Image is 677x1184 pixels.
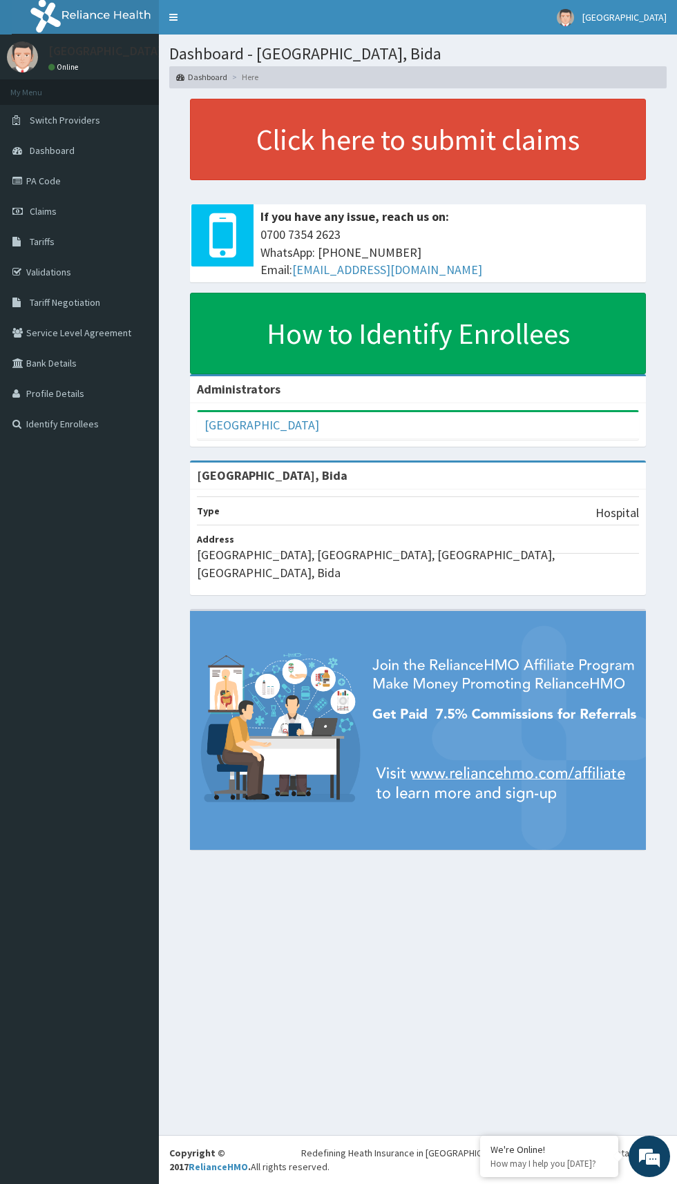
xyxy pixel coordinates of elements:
span: [GEOGRAPHIC_DATA] [582,11,667,23]
span: 0700 7354 2623 WhatsApp: [PHONE_NUMBER] Email: [260,226,639,279]
a: Click here to submit claims [190,99,646,180]
p: How may I help you today? [490,1158,608,1170]
strong: Copyright © 2017 . [169,1147,251,1173]
b: Address [197,533,234,545]
a: How to Identify Enrollees [190,293,646,374]
b: Administrators [197,381,280,397]
img: provider-team-banner.png [190,611,646,849]
div: We're Online! [490,1143,608,1156]
span: Claims [30,205,57,217]
li: Here [229,71,258,83]
a: [EMAIL_ADDRESS][DOMAIN_NAME] [292,262,482,278]
p: [GEOGRAPHIC_DATA] [48,45,162,57]
strong: [GEOGRAPHIC_DATA], Bida [197,467,347,483]
img: User Image [557,9,574,26]
div: Redefining Heath Insurance in [GEOGRAPHIC_DATA] using Telemedicine and Data Science! [301,1146,667,1160]
p: Hospital [595,504,639,522]
a: RelianceHMO [189,1161,248,1173]
a: [GEOGRAPHIC_DATA] [204,417,319,433]
span: Tariffs [30,235,55,248]
h1: Dashboard - [GEOGRAPHIC_DATA], Bida [169,45,667,63]
p: [GEOGRAPHIC_DATA], [GEOGRAPHIC_DATA], [GEOGRAPHIC_DATA], [GEOGRAPHIC_DATA], Bida [197,546,639,581]
a: Dashboard [176,71,227,83]
span: Switch Providers [30,114,100,126]
b: If you have any issue, reach us on: [260,208,449,224]
span: Tariff Negotiation [30,296,100,309]
footer: All rights reserved. [159,1135,677,1184]
b: Type [197,505,220,517]
a: Online [48,62,82,72]
img: User Image [7,41,38,72]
span: Dashboard [30,144,75,157]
